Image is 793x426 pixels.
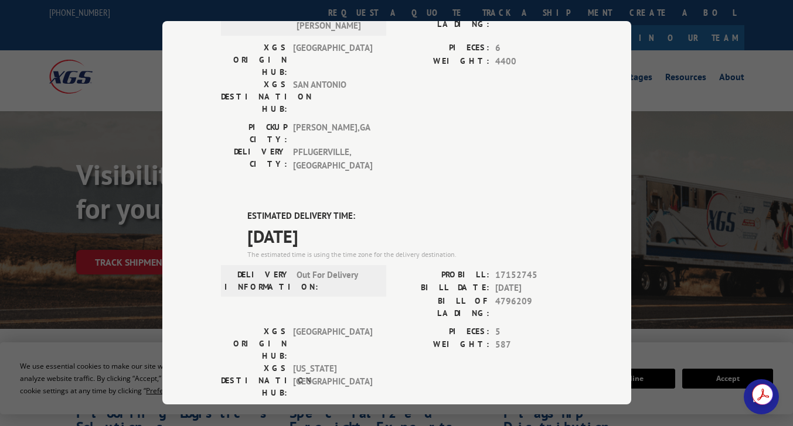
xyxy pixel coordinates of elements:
label: PIECES: [397,325,489,339]
span: SAN ANTONIO [293,78,372,115]
span: [GEOGRAPHIC_DATA] [293,325,372,362]
label: XGS DESTINATION HUB: [221,362,287,399]
span: [DATE] [495,281,573,295]
label: WEIGHT: [397,338,489,352]
span: 587 [495,338,573,352]
label: XGS ORIGIN HUB: [221,325,287,362]
label: BILL DATE: [397,281,489,295]
div: The estimated time is using the time zone for the delivery destination. [247,249,573,260]
label: XGS DESTINATION HUB: [221,78,287,115]
span: 6 [495,42,573,55]
label: PROBILL: [397,269,489,282]
span: 4796209 [495,295,573,319]
span: PFLUGERVILLE , [GEOGRAPHIC_DATA] [293,146,372,172]
span: [US_STATE][GEOGRAPHIC_DATA] [293,362,372,399]
label: DELIVERY CITY: [221,146,287,172]
label: XGS ORIGIN HUB: [221,42,287,78]
label: PICKUP CITY: [221,121,287,146]
label: DELIVERY INFORMATION: [224,269,291,293]
label: ESTIMATED DELIVERY TIME: [247,209,573,223]
span: 17152745 [495,269,573,282]
label: WEIGHT: [397,55,489,68]
span: 5 [495,325,573,339]
label: PIECES: [397,42,489,55]
label: BILL OF LADING: [397,295,489,319]
span: Out For Delivery [297,269,376,293]
span: [GEOGRAPHIC_DATA] [293,42,372,78]
a: Open chat [744,379,779,414]
span: [PERSON_NAME] , GA [293,121,372,146]
span: [DATE] [247,223,573,249]
span: 4400 [495,55,573,68]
